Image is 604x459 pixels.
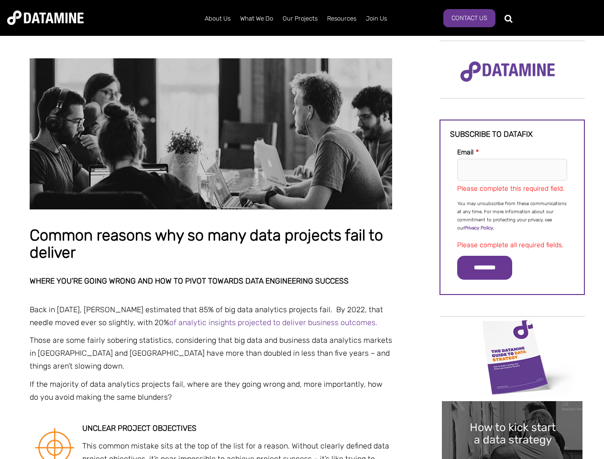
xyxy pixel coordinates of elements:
img: Datamine [7,11,84,25]
img: Common reasons why so many data projects fail to deliver [30,58,392,209]
label: Please complete this required field. [457,185,564,193]
p: Back in [DATE], [PERSON_NAME] estimated that 85% of big data analytics projects fail. By 2022, th... [30,303,392,329]
strong: Unclear project objectives [82,424,197,433]
h2: Where you’re going wrong and how to pivot towards data engineering success [30,277,392,285]
h3: Subscribe to datafix [450,130,574,139]
p: Those are some fairly sobering statistics, considering that big data and business data analytics ... [30,334,392,373]
a: What We Do [235,6,278,31]
h1: Common reasons why so many data projects fail to deliver [30,227,392,261]
label: Please complete all required fields. [457,241,563,249]
a: Contact Us [443,9,495,27]
img: Datamine Logo No Strapline - Purple [454,55,561,88]
a: Join Us [361,6,392,31]
a: Resources [322,6,361,31]
p: You may unsubscribe from these communications at any time. For more information about our commitm... [457,200,567,232]
img: Data Strategy Cover thumbnail [442,317,582,396]
a: About Us [200,6,235,31]
a: Our Projects [278,6,322,31]
a: Privacy Policy [464,225,493,231]
p: If the majority of data analytics projects fail, where are they going wrong and, more importantly... [30,378,392,404]
a: of analytic insights projected to deliver business outcomes. [169,318,377,327]
span: Email [457,148,473,156]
